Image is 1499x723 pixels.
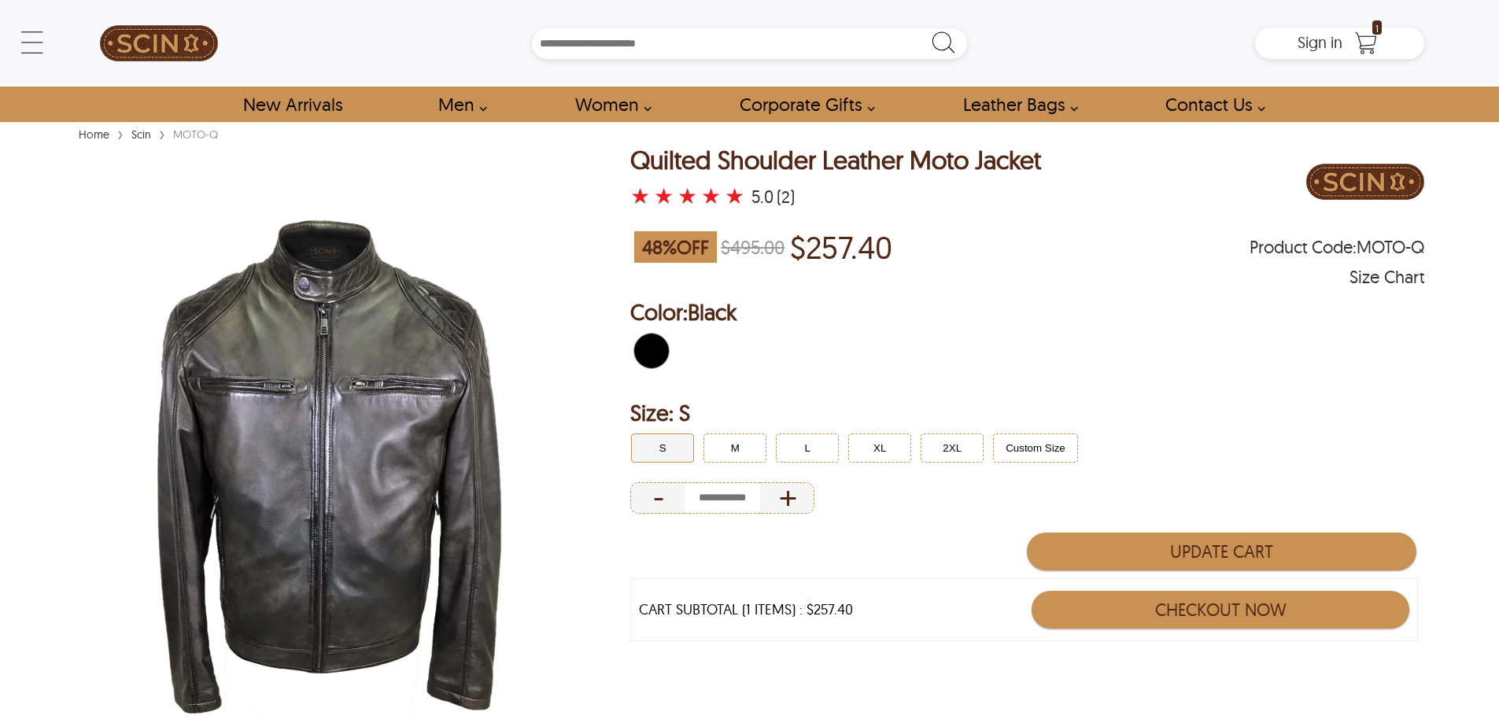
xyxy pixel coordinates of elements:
label: 1 rating [630,188,650,204]
button: Click to select 2XL [921,433,984,463]
button: Click to select S [631,433,694,463]
a: Quilted Shoulder Leather Moto Jacket with a 5 Star Rating and 2 Product Review } [630,186,748,208]
div: CART SUBTOTAL (1 ITEMS) : $257.40 [639,602,853,618]
h2: Selected Filter by Size: S [630,397,1424,429]
label: 3 rating [678,188,697,204]
a: Shop Leather Bags [945,87,1087,122]
div: Black [630,330,673,372]
a: Shop Leather Corporate Gifts [722,87,884,122]
div: MOTO-Q [169,127,222,142]
span: Black [688,298,737,326]
a: Sign in [1298,38,1342,50]
button: Click to select L [776,433,839,463]
button: Update Cart [1027,533,1416,570]
div: Size Chart [1349,269,1424,285]
label: 4 rating [701,188,721,204]
div: Increase Quantity of Item [760,482,814,514]
a: contact-us [1147,87,1274,122]
img: SCIN [100,8,218,79]
span: › [117,120,124,147]
span: › [159,120,165,147]
a: Scin [127,127,155,142]
button: Click to select Custom Size [993,433,1078,463]
span: Sign in [1298,32,1342,52]
a: Shop New Arrivals [225,87,360,122]
span: 1 [1372,20,1382,35]
span: Product Code: MOTO-Q [1250,239,1424,255]
label: 5 rating [725,188,744,204]
label: 2 rating [654,188,674,204]
a: SCIN [75,8,243,79]
a: Shop Women Leather Jackets [557,87,660,122]
h2: Selected Color: by Black [630,297,1424,328]
p: Price of $257.40 [790,229,892,265]
a: shop men's leather jackets [420,87,496,122]
a: Home [75,127,113,142]
div: 5.0 [751,189,773,205]
a: Shopping Cart [1350,31,1382,55]
a: Brand Logo PDP Image [1306,146,1424,221]
button: Checkout Now [1032,591,1409,629]
strike: $495.00 [721,235,785,259]
div: (2) [777,189,795,205]
img: Brand Logo PDP Image [1306,146,1424,217]
iframe: PayPal [1028,649,1416,684]
span: 48 % OFF [634,231,717,263]
button: Click to select M [703,433,766,463]
button: Click to select XL [848,433,911,463]
div: Decrease Quantity of Item [630,482,685,514]
h1: Quilted Shoulder Leather Moto Jacket [630,146,1041,174]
